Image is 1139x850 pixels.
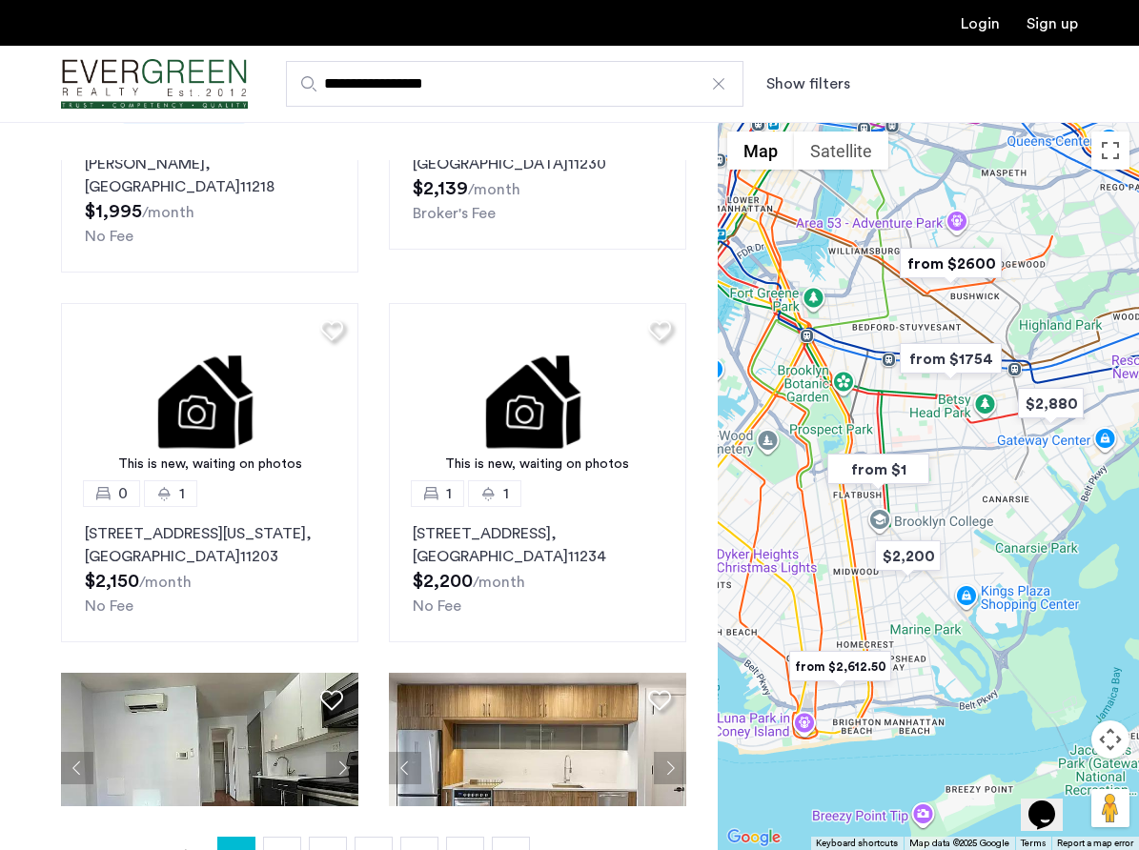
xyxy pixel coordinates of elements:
[85,202,142,221] span: $1,995
[389,303,686,494] a: This is new, waiting on photos
[413,572,473,591] span: $2,200
[503,482,509,505] span: 1
[326,752,358,784] button: Next apartment
[389,752,421,784] button: Previous apartment
[413,522,662,568] p: [STREET_ADDRESS] 11234
[413,179,468,198] span: $2,139
[1091,132,1129,170] button: Toggle fullscreen view
[179,482,185,505] span: 1
[85,572,139,591] span: $2,150
[61,494,358,642] a: 01[STREET_ADDRESS][US_STATE], [GEOGRAPHIC_DATA]11203No Fee
[446,482,452,505] span: 1
[389,303,686,494] img: 1.gif
[820,448,937,491] div: from $1
[85,229,133,244] span: No Fee
[142,205,194,220] sub: /month
[1091,789,1129,827] button: Drag Pegman onto the map to open Street View
[722,825,785,850] img: Google
[85,598,133,614] span: No Fee
[286,61,743,107] input: Apartment Search
[85,522,335,568] p: [STREET_ADDRESS][US_STATE] 11203
[139,575,192,590] sub: /month
[389,101,686,250] a: 01[STREET_ADDRESS], [GEOGRAPHIC_DATA]11230Broker's Fee
[61,101,358,273] a: 11[STREET_ADDRESS][PERSON_NAME], [GEOGRAPHIC_DATA]11218No Fee
[1010,382,1091,425] div: $2,880
[61,49,248,120] img: logo
[71,455,349,475] div: This is new, waiting on photos
[61,49,248,120] a: Cazamio Logo
[794,132,888,170] button: Show satellite imagery
[473,575,525,590] sub: /month
[1027,16,1078,31] a: Registration
[892,337,1009,380] div: from $1754
[782,645,899,688] div: from $2,612.50
[1021,774,1082,831] iframe: chat widget
[722,825,785,850] a: Open this area in Google Maps (opens a new window)
[867,535,948,577] div: $2,200
[389,494,686,642] a: 11[STREET_ADDRESS], [GEOGRAPHIC_DATA]11234No Fee
[892,242,1009,285] div: from $2600
[727,132,794,170] button: Show street map
[61,752,93,784] button: Previous apartment
[1021,837,1046,850] a: Terms (opens in new tab)
[398,455,677,475] div: This is new, waiting on photos
[909,839,1009,848] span: Map data ©2025 Google
[961,16,1000,31] a: Login
[816,837,898,850] button: Keyboard shortcuts
[85,130,335,198] p: [STREET_ADDRESS][PERSON_NAME] 11218
[468,182,520,197] sub: /month
[61,303,358,494] img: 1.gif
[413,598,461,614] span: No Fee
[61,303,358,494] a: This is new, waiting on photos
[766,72,850,95] button: Show or hide filters
[1091,720,1129,759] button: Map camera controls
[413,206,496,221] span: Broker's Fee
[654,752,686,784] button: Next apartment
[118,482,128,505] span: 0
[1057,837,1133,850] a: Report a map error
